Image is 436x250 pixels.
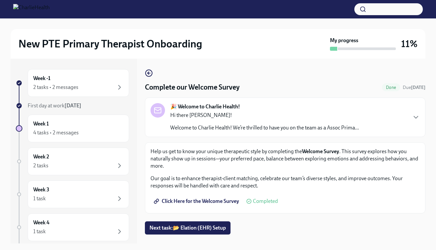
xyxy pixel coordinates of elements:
a: Week 14 tasks • 2 messages [16,115,129,142]
h6: Week 3 [33,186,49,193]
p: Help us get to know your unique therapeutic style by completing the . This survey explores how yo... [150,148,420,170]
div: 2 tasks [33,162,48,169]
a: Week 41 task [16,213,129,241]
div: 2 tasks • 2 messages [33,84,78,91]
h3: 11% [401,38,418,50]
img: CharlieHealth [13,4,50,14]
p: Welcome to Charlie Health! We’re thrilled to have you on the team as a Assoc Prima... [170,124,359,131]
h4: Complete our Welcome Survey [145,82,240,92]
span: First day at work [28,102,81,109]
span: August 20th, 2025 10:00 [403,84,425,91]
span: Next task : 📂 Elation (EHR) Setup [150,225,226,231]
span: Due [403,85,425,90]
strong: [DATE] [411,85,425,90]
strong: Welcome Survey [302,148,339,154]
span: Done [382,85,400,90]
div: 1 task [33,228,46,235]
h6: Week 1 [33,120,49,127]
a: Week 31 task [16,181,129,208]
strong: 🎉 Welcome to Charlie Health! [170,103,240,110]
div: 4 tasks • 2 messages [33,129,79,136]
h6: Week 4 [33,219,49,226]
h6: Week 2 [33,153,49,160]
a: Click Here for the Welcome Survey [150,195,244,208]
p: Hi there [PERSON_NAME]! [170,112,359,119]
h2: New PTE Primary Therapist Onboarding [18,37,202,50]
a: First day at work[DATE] [16,102,129,109]
a: Week -12 tasks • 2 messages [16,69,129,97]
span: Completed [253,199,278,204]
button: Next task:📂 Elation (EHR) Setup [145,221,231,235]
strong: [DATE] [65,102,81,109]
strong: My progress [330,37,358,44]
h6: Week -1 [33,75,50,82]
p: Our goal is to enhance therapist-client matching, celebrate our team’s diverse styles, and improv... [150,175,420,189]
div: 1 task [33,195,46,202]
a: Week 22 tasks [16,148,129,175]
span: Click Here for the Welcome Survey [155,198,239,205]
